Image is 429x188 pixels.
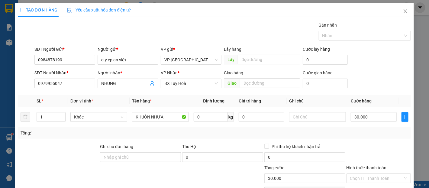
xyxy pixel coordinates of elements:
span: VP Nha Trang xe Limousine [164,55,218,64]
input: 0 [239,112,284,122]
span: Lấy hàng [224,47,241,52]
span: Tên hàng [132,99,152,103]
span: close [403,9,408,14]
span: Đơn vị tính [70,99,93,103]
input: Dọc đường [238,55,300,64]
button: plus [402,112,409,122]
div: Người gửi [98,46,158,53]
span: Lấy [224,55,238,64]
input: VD: Bàn, Ghế [132,112,189,122]
span: Khác [74,112,124,122]
div: Người nhận [98,70,158,76]
span: Yêu cầu xuất hóa đơn điện tử [67,8,131,12]
span: BX Tuy Hoà [164,79,218,88]
span: Định lượng [203,99,224,103]
span: SL [37,99,41,103]
span: Thu Hộ [182,144,196,149]
input: Cước giao hàng [303,79,348,88]
span: plus [18,8,22,12]
label: Cước giao hàng [303,70,333,75]
span: Giá trị hàng [239,99,261,103]
span: user-add [150,81,155,86]
div: SĐT Người Nhận [34,70,95,76]
span: VP Nhận [161,70,178,75]
span: Phí thu hộ khách nhận trả [269,143,323,150]
span: plus [402,115,408,119]
span: Giao [224,78,240,88]
input: Ghi chú đơn hàng [100,152,181,162]
div: SĐT Người Gửi [34,46,95,53]
span: Tổng cước [264,165,284,170]
input: Ghi Chú [289,112,346,122]
span: kg [228,112,234,122]
label: Gán nhãn [319,23,337,28]
th: Ghi chú [287,95,348,107]
span: Giao hàng [224,70,243,75]
span: Cước hàng [351,99,372,103]
input: Dọc đường [240,78,300,88]
div: VP gửi [161,46,221,53]
label: Cước lấy hàng [303,47,330,52]
label: Hình thức thanh toán [347,165,387,170]
button: Close [397,3,414,20]
div: Tổng: 1 [21,130,166,136]
span: TẠO ĐƠN HÀNG [18,8,57,12]
input: Cước lấy hàng [303,55,348,65]
img: icon [67,8,72,13]
label: Ghi chú đơn hàng [100,144,133,149]
button: delete [21,112,30,122]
